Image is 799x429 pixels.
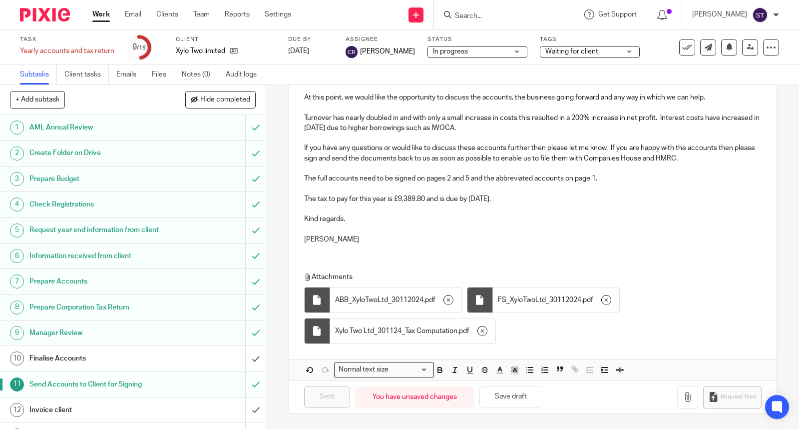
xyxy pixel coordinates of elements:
input: Sent [304,386,350,408]
p: Attachments [304,272,751,282]
button: Request files [703,386,761,408]
label: Task [20,35,114,43]
span: pdf [425,295,435,305]
div: 10 [10,351,24,365]
span: Hide completed [200,96,250,104]
a: Reports [225,9,250,19]
img: svg%3E [346,46,358,58]
a: Audit logs [226,65,264,84]
span: In progress [433,48,468,55]
span: FS_XyloTwoLtd_30112024 [498,295,581,305]
h1: Check Registrations [29,197,167,212]
h1: Invoice client [29,402,167,417]
div: 7 [10,274,24,288]
div: Yearly accounts and tax return [20,46,114,56]
div: You have unsaved changes [355,386,474,408]
button: Save draft [479,386,542,408]
div: 2 [10,146,24,160]
span: Xylo Two Ltd_301124_Tax Computation [335,326,457,336]
h1: Send Accounts to Client for Signing [29,377,167,392]
div: 8 [10,300,24,314]
img: svg%3E [752,7,768,23]
p: [PERSON_NAME] [304,234,762,244]
span: Normal text size [337,364,391,375]
a: Notes (0) [182,65,218,84]
p: Xylo Two limited [176,46,225,56]
div: 3 [10,172,24,186]
img: Pixie [20,8,70,21]
p: If you have any questions or would like to discuss these accounts further then please let me know... [304,143,762,163]
span: Waiting for client [545,48,598,55]
div: 11 [10,377,24,391]
a: Client tasks [64,65,109,84]
div: 9 [132,41,146,53]
div: . [330,287,461,312]
div: 5 [10,223,24,237]
h1: Request year end information from client [29,222,167,237]
span: ABB_XyloTwoLtd_30112024 [335,295,423,305]
label: Due by [288,35,333,43]
a: Clients [156,9,178,19]
div: . [493,287,619,312]
div: Search for option [334,362,434,377]
span: pdf [583,295,593,305]
a: Subtasks [20,65,57,84]
h1: Create Folder on Drive [29,145,167,160]
h1: Information received from client [29,248,167,263]
p: The full accounts need to be signed on pages 2 and 5 and the abbreviated accounts on page 1. [304,173,762,183]
a: Files [152,65,174,84]
div: . [330,318,495,343]
h1: Manager Review [29,325,167,340]
h1: AML Annual Review [29,120,167,135]
button: Hide completed [185,91,256,108]
span: [DATE] [288,47,309,54]
h1: Prepare Budget [29,171,167,186]
h1: Finalise Accounts [29,351,167,366]
a: Email [125,9,141,19]
span: [PERSON_NAME] [360,46,415,56]
a: Team [193,9,210,19]
p: The tax to pay for this year is £9,389.80 and is due by [DATE]. [304,194,762,204]
span: Request files [721,393,756,401]
label: Client [176,35,276,43]
h1: Prepare Corporation Tax Return [29,300,167,315]
input: Search for option [392,364,428,375]
span: pdf [459,326,469,336]
div: 1 [10,120,24,134]
div: 4 [10,197,24,211]
small: /19 [137,45,146,50]
a: Work [92,9,110,19]
div: 12 [10,403,24,417]
div: 9 [10,326,24,340]
div: 6 [10,249,24,263]
button: + Add subtask [10,91,65,108]
p: At this point, we would like the opportunity to discuss the accounts, the business going forward ... [304,92,762,102]
p: Turnover has nearly doubled in and with only a small increase in costs this resulted in a 200% in... [304,113,762,133]
label: Assignee [346,35,415,43]
a: Settings [265,9,291,19]
h1: Prepare Accounts [29,274,167,289]
a: Emails [116,65,144,84]
p: Kind regards, [304,214,762,224]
